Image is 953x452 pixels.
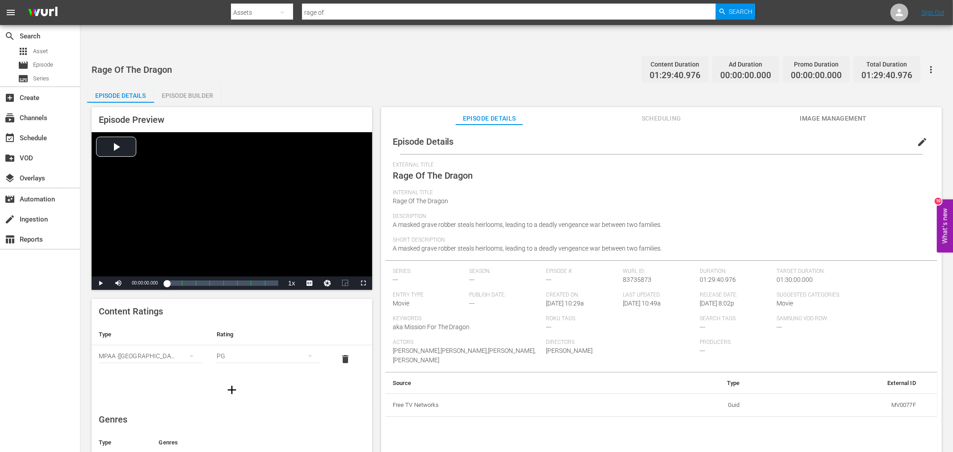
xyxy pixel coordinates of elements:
span: --- [469,276,474,283]
span: Suggested Categories: [777,292,926,299]
button: Jump To Time [319,276,336,290]
span: External Title [393,162,926,169]
span: Series: [393,268,465,275]
span: Internal Title [393,189,926,197]
span: Episode Details [393,136,454,147]
span: 00:00:00.000 [132,280,158,285]
span: edit [917,137,928,147]
span: Short Description [393,237,926,244]
span: Last Updated: [623,292,695,299]
span: Season: [469,268,542,275]
span: Scheduling [628,113,695,124]
span: Target Duration: [777,268,926,275]
th: Type [635,372,747,394]
span: 01:29:40.976 [861,71,912,81]
div: 10 [935,198,942,205]
span: Search Tags: [700,315,772,322]
span: A masked grave robber steals heirlooms, leading to a deadly vengeance war between two families. [393,245,662,252]
span: Samsung VOD Row: [777,315,849,322]
span: Directors [546,339,695,346]
span: --- [469,300,474,307]
button: Captions [301,276,319,290]
span: 01:30:00.000 [777,276,813,283]
span: Asset [18,46,29,57]
span: Created On: [546,292,618,299]
button: Episode Builder [154,85,221,103]
span: Create [4,92,15,103]
span: 01:29:40.976 [700,276,736,283]
span: Episode #: [546,268,618,275]
span: 00:00:00.000 [791,71,842,81]
div: Ad Duration [720,58,771,71]
td: Guid [635,393,747,417]
span: Rage Of The Dragon [393,170,473,181]
span: menu [5,7,16,18]
span: --- [700,323,705,331]
span: Episode [33,60,53,69]
span: Series [18,73,29,84]
th: Rating [210,324,327,345]
span: aka Mission For The Dragon [393,323,470,331]
span: Episode [18,60,29,71]
span: Episode Preview [99,114,164,125]
span: Actors [393,339,542,346]
span: Ingestion [4,214,15,225]
div: PG [217,343,320,368]
span: Publish Date: [469,292,542,299]
th: Type [92,324,210,345]
table: simple table [92,324,372,373]
span: Reports [4,234,15,245]
span: Series [33,74,49,83]
div: MPAA ([GEOGRAPHIC_DATA]) [99,343,202,368]
button: Episode Details [87,85,154,103]
button: edit [911,131,933,153]
span: A masked grave robber steals heirlooms, leading to a deadly vengeance war between two families. [393,221,662,228]
span: Image Management [800,113,867,124]
span: 00:00:00.000 [720,71,771,81]
span: Genres [99,414,127,425]
span: --- [777,323,782,331]
span: Roku Tags: [546,315,695,322]
span: 83735873 [623,276,651,283]
span: --- [393,276,398,283]
span: Release Date: [700,292,772,299]
button: Play [92,276,109,290]
button: Mute [109,276,127,290]
span: Schedule [4,133,15,143]
span: Automation [4,194,15,205]
span: [DATE] 10:29a [546,300,584,307]
img: ans4CAIJ8jUAAAAAAAAAAAAAAAAAAAAAAAAgQb4GAAAAAAAAAAAAAAAAAAAAAAAAJMjXAAAAAAAAAAAAAAAAAAAAAAAAgAT5G... [21,2,64,23]
th: External ID [747,372,923,394]
div: Content Duration [650,58,701,71]
div: Episode Details [87,85,154,106]
span: Movie [393,300,409,307]
span: Movie [777,300,793,307]
a: Sign Out [921,9,945,16]
div: Total Duration [861,58,912,71]
div: Video Player [92,132,372,290]
span: delete [340,354,351,364]
button: Picture-in-Picture [336,276,354,290]
span: [DATE] 8:02p [700,300,734,307]
span: Entry Type: [393,292,465,299]
button: Fullscreen [354,276,372,290]
button: delete [335,348,357,370]
span: Rage Of The Dragon [393,197,448,205]
button: Search [716,4,755,20]
span: [PERSON_NAME] [546,347,592,354]
span: VOD [4,153,15,163]
span: Episode Details [456,113,523,124]
span: Content Ratings [99,306,163,317]
th: Free TV Networks [386,393,635,417]
span: Duration: [700,268,772,275]
div: Progress Bar [167,280,278,286]
span: --- [546,323,551,331]
span: Overlays [4,173,15,184]
span: [DATE] 10:49a [623,300,661,307]
span: Asset [33,47,48,56]
span: Rage Of The Dragon [92,64,172,75]
span: [PERSON_NAME],[PERSON_NAME],[PERSON_NAME],[PERSON_NAME] [393,347,536,364]
span: --- [700,347,705,354]
span: Search [4,31,15,42]
table: simple table [386,372,937,417]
